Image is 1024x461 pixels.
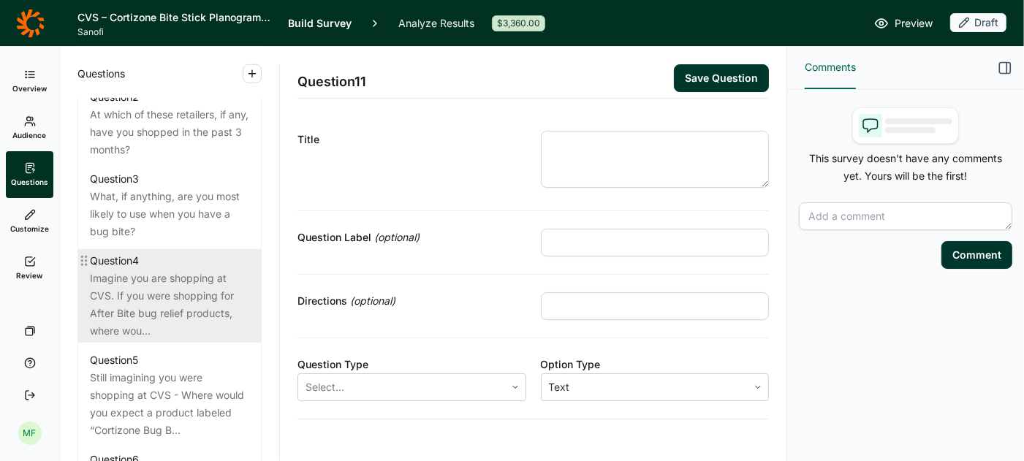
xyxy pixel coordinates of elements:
span: Audience [13,130,47,140]
span: Preview [895,15,933,32]
a: Question4Imagine you are shopping at CVS. If you were shopping for After Bite bug relief products... [78,249,261,343]
span: Sanofi [77,26,270,38]
a: Question2At which of these retailers, if any, have you shopped in the past 3 months? [78,85,261,161]
button: Comments [805,47,856,89]
button: Save Question [674,64,769,92]
div: Title [297,131,526,148]
a: Preview [874,15,933,32]
button: Comment [941,241,1012,269]
span: (optional) [374,229,420,246]
span: (optional) [350,292,395,310]
a: Customize [6,198,53,245]
div: What, if anything, are you most likely to use when you have a bug bite? [90,188,249,240]
span: Customize [10,224,49,234]
button: Draft [950,13,1006,34]
h1: CVS – Cortizone Bite Stick Planogram Location [77,9,270,26]
div: Still imagining you were shopping at CVS - Where would you expect a product labeled “Cortizone Bu... [90,369,249,439]
div: Option Type [541,356,770,373]
div: MF [18,422,42,445]
a: Audience [6,104,53,151]
div: Question 3 [90,170,139,188]
a: Questions [6,151,53,198]
span: Questions [77,65,125,83]
div: Question Label [297,229,526,246]
div: Directions [297,292,526,310]
div: Question 4 [90,252,139,270]
div: Question Type [297,356,526,373]
span: Questions [11,177,48,187]
a: Question3What, if anything, are you most likely to use when you have a bug bite? [78,167,261,243]
a: Overview [6,58,53,104]
div: Imagine you are shopping at CVS. If you were shopping for After Bite bug relief products, where w... [90,270,249,340]
div: $3,360.00 [492,15,545,31]
span: Question 11 [297,72,366,92]
p: This survey doesn't have any comments yet. Yours will be the first! [799,150,1012,185]
span: Overview [12,83,47,94]
span: Review [17,270,43,281]
span: Comments [805,58,856,76]
div: Draft [950,13,1006,32]
div: Question 5 [90,351,138,369]
div: At which of these retailers, if any, have you shopped in the past 3 months? [90,106,249,159]
a: Review [6,245,53,292]
a: Question5Still imagining you were shopping at CVS - Where would you expect a product labeled “Cor... [78,348,261,442]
